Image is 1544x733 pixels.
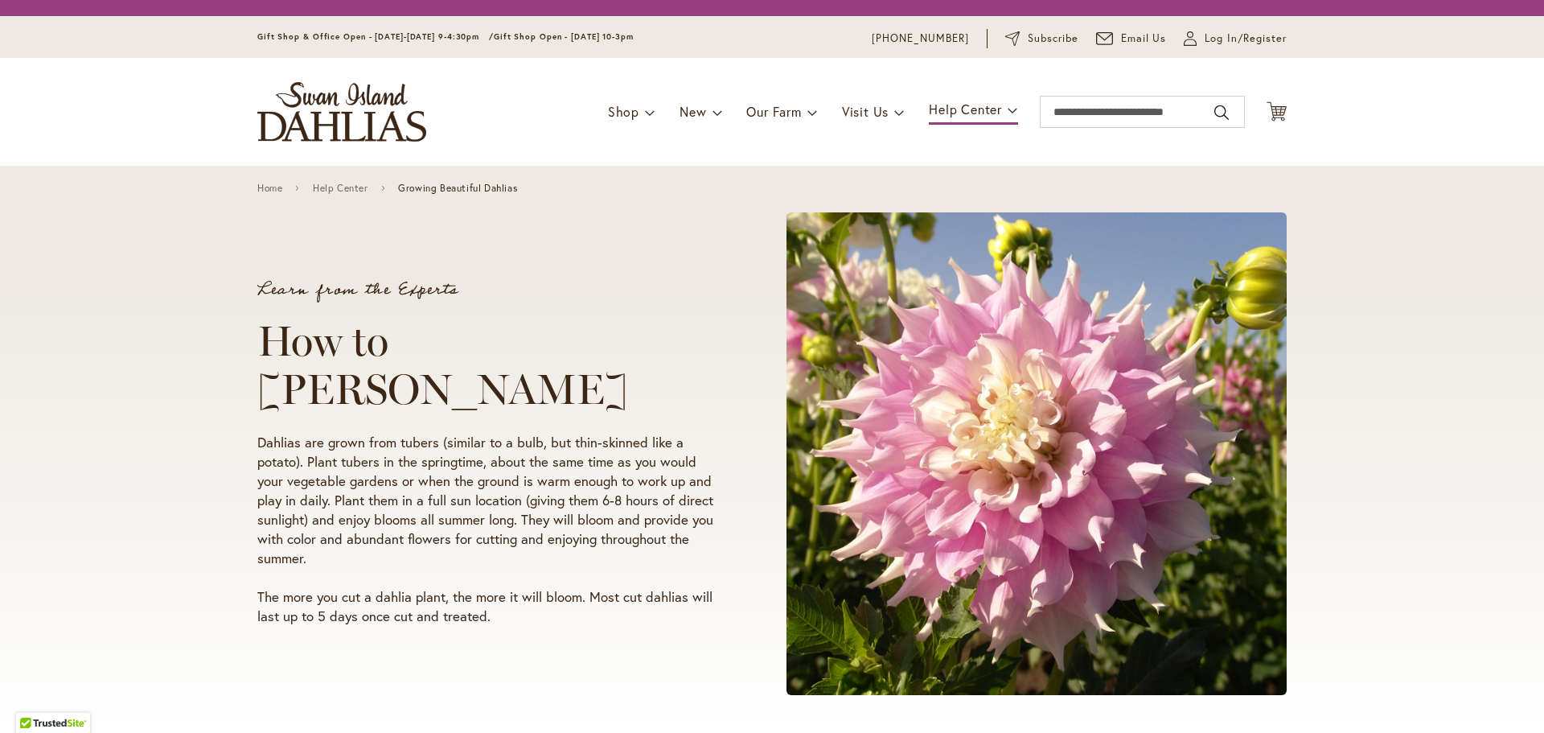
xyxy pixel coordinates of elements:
span: Log In/Register [1205,31,1287,47]
a: [PHONE_NUMBER] [872,31,969,47]
span: Gift Shop & Office Open - [DATE]-[DATE] 9-4:30pm / [257,31,494,42]
span: Shop [608,103,639,120]
a: store logo [257,82,426,142]
a: Home [257,183,282,194]
span: Our Farm [746,103,801,120]
span: Visit Us [842,103,889,120]
button: Search [1214,100,1229,126]
a: Email Us [1096,31,1167,47]
span: Gift Shop Open - [DATE] 10-3pm [494,31,634,42]
a: Log In/Register [1184,31,1287,47]
span: Subscribe [1028,31,1078,47]
p: Dahlias are grown from tubers (similar to a bulb, but thin-skinned like a potato). Plant tubers i... [257,433,725,568]
span: Email Us [1121,31,1167,47]
a: Help Center [313,183,368,194]
span: New [680,103,706,120]
h1: How to [PERSON_NAME] [257,317,725,414]
p: The more you cut a dahlia plant, the more it will bloom. Most cut dahlias will last up to 5 days ... [257,587,725,626]
p: Learn from the Experts [257,282,725,298]
span: Growing Beautiful Dahlias [398,183,517,194]
span: Help Center [929,101,1002,117]
a: Subscribe [1005,31,1078,47]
